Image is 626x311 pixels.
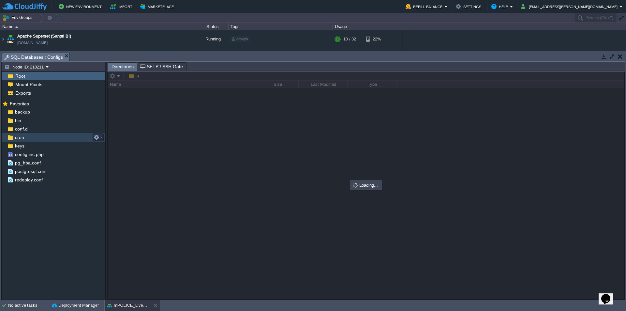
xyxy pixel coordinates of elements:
[59,3,104,10] button: New Environment
[366,30,387,48] div: 22%
[196,23,228,30] div: Status
[14,143,25,149] a: keys
[2,13,35,22] button: Env Groups
[8,101,30,106] a: Favorites
[343,48,354,66] div: 2 / 16
[52,302,99,309] button: Deployment Manager
[15,26,18,28] img: AMDAwAAAACH5BAEAAAAALAAAAAABAAEAAAICRAEAOw==
[231,36,249,42] div: devops
[112,63,134,71] span: Directories
[14,126,29,132] a: conf.d
[4,53,63,61] span: SQL Databases : Configs
[17,33,71,39] a: Apache Superset (Sanpri BI)
[14,90,32,96] a: Exports
[14,177,44,183] a: redeploy.conf
[456,3,483,10] button: Settings
[140,3,176,10] button: Marketplace
[14,109,31,115] a: backup
[366,48,387,66] div: 11%
[406,3,444,10] button: Refill Balance
[140,63,183,70] span: SFTP / SSH Gate
[333,23,402,30] div: Usage
[0,48,6,66] img: AMDAwAAAACH5BAEAAAAALAAAAAABAAEAAAICRAEAOw==
[491,3,510,10] button: Help
[14,73,26,79] a: Root
[14,82,43,87] a: Mount Points
[107,302,148,309] button: mPOLICE_Live_DB
[196,30,229,48] div: Running
[196,48,229,66] div: Running
[8,101,30,107] span: Favorites
[14,168,48,174] a: postgresql.conf
[110,3,134,10] button: Import
[521,3,619,10] button: [EMAIL_ADDRESS][PERSON_NAME][DOMAIN_NAME]
[8,300,49,311] div: No active tasks
[2,3,47,11] img: CloudJiffy
[343,30,356,48] div: 10 / 32
[14,117,22,123] a: bin
[1,23,196,30] div: Name
[14,134,25,140] a: cron
[0,30,6,48] img: AMDAwAAAACH5BAEAAAAALAAAAAABAAEAAAICRAEAOw==
[6,48,15,66] img: AMDAwAAAACH5BAEAAAAALAAAAAABAAEAAAICRAEAOw==
[14,151,45,157] a: config.inc.php
[599,285,619,304] iframe: chat widget
[17,39,48,46] a: [DOMAIN_NAME]
[229,23,333,30] div: Tags
[351,181,381,190] div: Loading...
[14,160,42,166] a: pg_hba.conf
[6,30,15,48] img: AMDAwAAAACH5BAEAAAAALAAAAAABAAEAAAICRAEAOw==
[4,64,46,70] button: Node ID: 218211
